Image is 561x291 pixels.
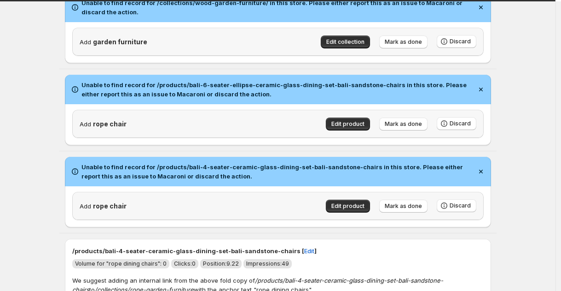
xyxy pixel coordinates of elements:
button: Discard [437,35,476,48]
span: Discard [450,202,471,209]
span: Mark as done [385,202,422,210]
p: /products/bali-4-seater-ceramic-glass-dining-set-bali-sandstone-chairs [ ] [72,246,484,255]
p: Add [80,202,274,211]
span: rope chair [93,202,127,210]
span: Edit collection [326,38,364,46]
span: Edit [304,246,314,255]
button: Dismiss notification [474,165,487,178]
button: Discard [437,117,476,130]
button: Discard [437,199,476,212]
p: Add [80,119,274,129]
button: Dismiss notification [474,83,487,96]
button: Edit product [326,200,370,213]
span: Mark as done [385,120,422,128]
button: Mark as done [379,200,428,213]
span: Edit product [331,120,364,128]
h2: Unable to find record for /products/bali-6-seater-ellipse-ceramic-glass-dining-set-bali-sandstone... [81,80,473,99]
span: Clicks: 0 [174,260,196,267]
p: Add [80,37,274,47]
span: Impressions: 49 [246,260,289,267]
span: Volume for "rope dining chairs": 0 [75,260,167,267]
button: Mark as done [379,118,428,131]
span: garden furniture [93,38,147,46]
h2: Unable to find record for /products/bali-4-seater-ceramic-glass-dining-set-bali-sandstone-chairs ... [81,162,473,181]
button: Edit collection [321,36,370,48]
span: rope chair [93,120,127,128]
button: Dismiss notification [474,1,487,14]
button: Edit [299,243,320,258]
span: Position: 9.22 [203,260,239,267]
span: Discard [450,38,471,45]
span: Discard [450,120,471,127]
button: Edit product [326,118,370,131]
span: Edit product [331,202,364,210]
button: Mark as done [379,36,428,48]
span: Mark as done [385,38,422,46]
